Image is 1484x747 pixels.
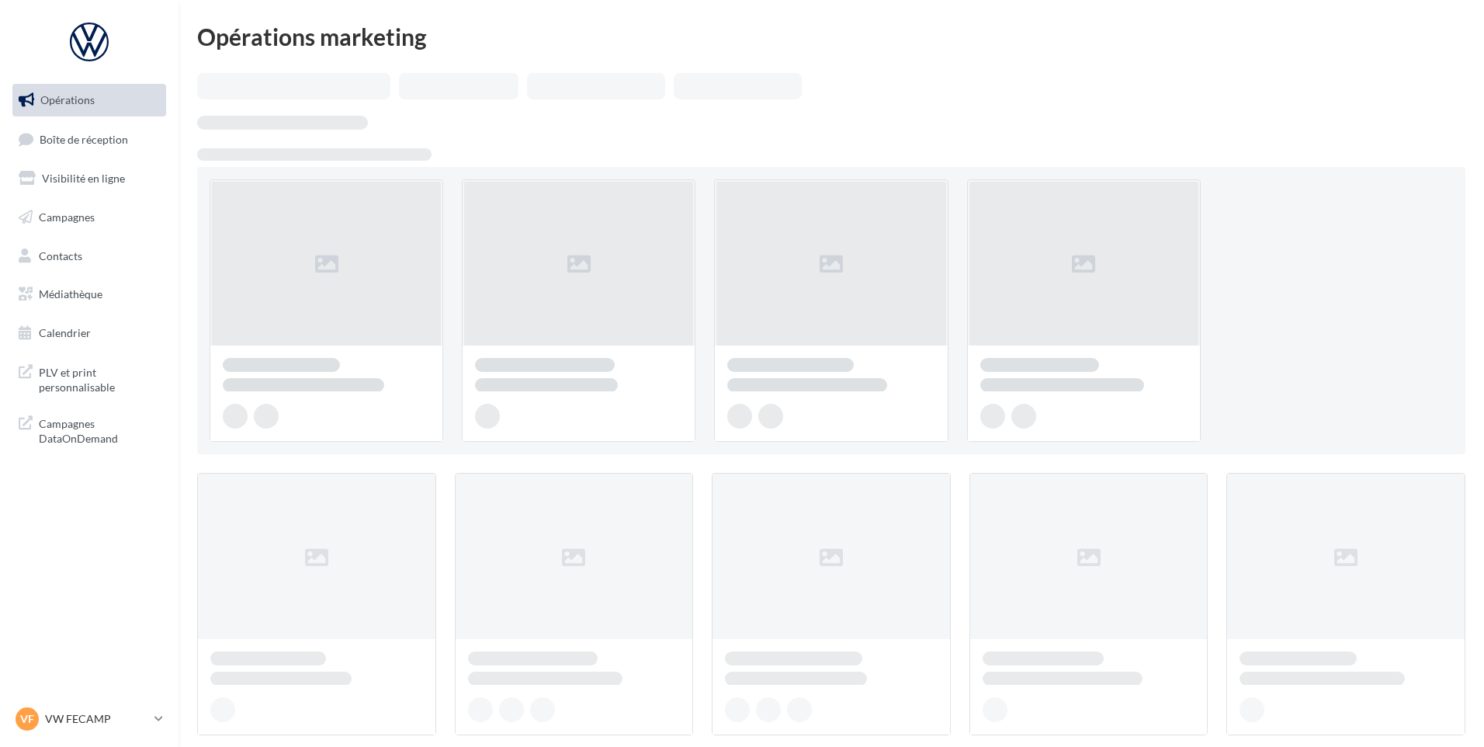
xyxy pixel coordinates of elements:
a: Campagnes [9,201,169,234]
span: Boîte de réception [40,132,128,145]
a: Opérations [9,84,169,116]
span: Contacts [39,248,82,262]
span: Campagnes [39,210,95,224]
div: Opérations marketing [197,25,1465,48]
a: Calendrier [9,317,169,349]
span: PLV et print personnalisable [39,362,160,395]
a: Boîte de réception [9,123,169,156]
span: Opérations [40,93,95,106]
a: Visibilité en ligne [9,162,169,195]
span: Médiathèque [39,287,102,301]
span: Campagnes DataOnDemand [39,413,160,446]
span: Visibilité en ligne [42,172,125,185]
span: Calendrier [39,326,91,339]
a: Campagnes DataOnDemand [9,407,169,453]
a: Contacts [9,240,169,273]
a: VF VW FECAMP [12,704,166,734]
span: VF [20,711,34,727]
a: PLV et print personnalisable [9,356,169,401]
p: VW FECAMP [45,711,148,727]
a: Médiathèque [9,278,169,311]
